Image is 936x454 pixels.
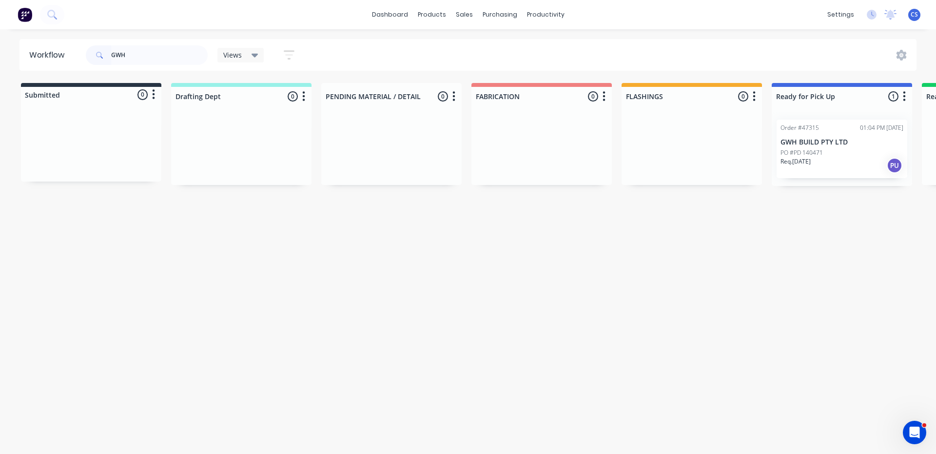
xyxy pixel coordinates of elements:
input: Search for orders... [111,45,208,65]
span: CS [911,10,918,19]
div: 01:04 PM [DATE] [860,124,903,132]
div: Order #4731501:04 PM [DATE]GWH BUILD PTY LTDPO #PD 140471Req.[DATE]PU [777,120,907,178]
div: purchasing [478,7,522,22]
div: PU [887,158,902,173]
p: Req. [DATE] [780,157,811,166]
div: products [413,7,451,22]
p: PO #PD 140471 [780,148,823,157]
div: Order #47315 [780,124,819,132]
a: dashboard [367,7,413,22]
div: productivity [522,7,569,22]
p: GWH BUILD PTY LTD [780,138,903,146]
iframe: Intercom live chat [903,421,926,444]
div: sales [451,7,478,22]
div: Workflow [29,49,69,61]
div: settings [822,7,859,22]
span: Views [223,50,242,60]
img: Factory [18,7,32,22]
